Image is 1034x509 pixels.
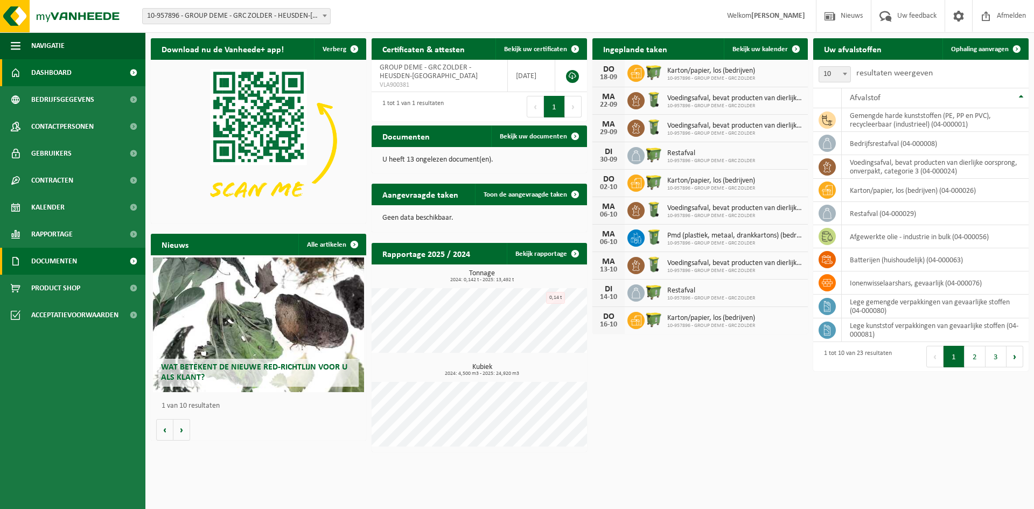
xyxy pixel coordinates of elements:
[31,113,94,140] span: Contactpersonen
[598,230,619,239] div: MA
[926,346,944,367] button: Previous
[500,133,567,140] span: Bekijk uw documenten
[598,156,619,164] div: 30-09
[380,81,499,89] span: VLA900381
[598,120,619,129] div: MA
[31,221,73,248] span: Rapportage
[598,266,619,274] div: 13-10
[598,148,619,156] div: DI
[491,125,586,147] a: Bekijk uw documenten
[380,64,478,80] span: GROUP DEME - GRC ZOLDER - HEUSDEN-[GEOGRAPHIC_DATA]
[298,234,365,255] a: Alle artikelen
[1007,346,1023,367] button: Next
[819,345,892,368] div: 1 tot 10 van 23 resultaten
[667,204,802,213] span: Voedingsafval, bevat producten van dierlijke oorsprong, onverpakt, categorie 3
[842,155,1029,179] td: voedingsafval, bevat producten van dierlijke oorsprong, onverpakt, categorie 3 (04-000024)
[372,38,476,59] h2: Certificaten & attesten
[598,203,619,211] div: MA
[842,108,1029,132] td: gemengde harde kunststoffen (PE, PP en PVC), recycleerbaar (industrieel) (04-000001)
[377,277,587,283] span: 2024: 0,142 t - 2025: 13,492 t
[507,243,586,264] a: Bekijk rapportage
[667,259,802,268] span: Voedingsafval, bevat producten van dierlijke oorsprong, onverpakt, categorie 3
[598,184,619,191] div: 02-10
[598,312,619,321] div: DO
[986,346,1007,367] button: 3
[31,302,118,329] span: Acceptatievoorwaarden
[842,179,1029,202] td: karton/papier, los (bedrijven) (04-000026)
[645,310,663,329] img: WB-1100-HPE-GN-50
[31,248,77,275] span: Documenten
[382,156,576,164] p: U heeft 13 ongelezen document(en).
[813,38,892,59] h2: Uw afvalstoffen
[842,132,1029,155] td: bedrijfsrestafval (04-000008)
[377,364,587,376] h3: Kubiek
[508,60,555,92] td: [DATE]
[819,67,850,82] span: 10
[645,145,663,164] img: WB-1100-HPE-GN-50
[819,66,851,82] span: 10
[31,32,65,59] span: Navigatie
[31,59,72,86] span: Dashboard
[667,94,802,103] span: Voedingsafval, bevat producten van dierlijke oorsprong, onverpakt, categorie 3
[667,295,755,302] span: 10-957896 - GROUP DEME - GRC ZOLDER
[667,185,755,192] span: 10-957896 - GROUP DEME - GRC ZOLDER
[382,214,576,222] p: Geen data beschikbaar.
[31,140,72,167] span: Gebruikers
[546,292,565,304] div: 0,14 t
[31,194,65,221] span: Kalender
[724,38,807,60] a: Bekijk uw kalender
[162,402,361,410] p: 1 van 10 resultaten
[842,318,1029,342] td: lege kunststof verpakkingen van gevaarlijke stoffen (04-000081)
[667,103,802,109] span: 10-957896 - GROUP DEME - GRC ZOLDER
[842,271,1029,295] td: ionenwisselaarshars, gevaarlijk (04-000076)
[598,101,619,109] div: 22-09
[856,69,933,78] label: resultaten weergeven
[372,125,441,147] h2: Documenten
[667,67,755,75] span: Karton/papier, los (bedrijven)
[495,38,586,60] a: Bekijk uw certificaten
[323,46,346,53] span: Verberg
[598,239,619,246] div: 06-10
[484,191,567,198] span: Toon de aangevraagde taken
[667,268,802,274] span: 10-957896 - GROUP DEME - GRC ZOLDER
[598,175,619,184] div: DO
[372,184,469,205] h2: Aangevraagde taken
[377,371,587,376] span: 2024: 4,500 m3 - 2025: 24,920 m3
[598,257,619,266] div: MA
[667,158,755,164] span: 10-957896 - GROUP DEME - GRC ZOLDER
[142,8,331,24] span: 10-957896 - GROUP DEME - GRC ZOLDER - HEUSDEN-ZOLDER
[944,346,965,367] button: 1
[667,122,802,130] span: Voedingsafval, bevat producten van dierlijke oorsprong, onverpakt, categorie 3
[151,60,366,221] img: Download de VHEPlus App
[598,129,619,136] div: 29-09
[645,118,663,136] img: WB-0140-HPE-GN-50
[156,419,173,441] button: Vorige
[161,363,347,382] span: Wat betekent de nieuwe RED-richtlijn voor u als klant?
[667,75,755,82] span: 10-957896 - GROUP DEME - GRC ZOLDER
[377,95,444,118] div: 1 tot 1 van 1 resultaten
[645,255,663,274] img: WB-0140-HPE-GN-50
[173,419,190,441] button: Volgende
[645,228,663,246] img: WB-0240-HPE-GN-50
[598,74,619,81] div: 18-09
[842,202,1029,225] td: restafval (04-000029)
[372,243,481,264] h2: Rapportage 2025 / 2024
[504,46,567,53] span: Bekijk uw certificaten
[153,257,364,392] a: Wat betekent de nieuwe RED-richtlijn voor u als klant?
[942,38,1028,60] a: Ophaling aanvragen
[667,130,802,137] span: 10-957896 - GROUP DEME - GRC ZOLDER
[377,270,587,283] h3: Tonnage
[31,167,73,194] span: Contracten
[645,173,663,191] img: WB-1100-HPE-GN-50
[732,46,788,53] span: Bekijk uw kalender
[667,240,802,247] span: 10-957896 - GROUP DEME - GRC ZOLDER
[667,323,755,329] span: 10-957896 - GROUP DEME - GRC ZOLDER
[842,295,1029,318] td: lege gemengde verpakkingen van gevaarlijke stoffen (04-000080)
[667,177,755,185] span: Karton/papier, los (bedrijven)
[151,234,199,255] h2: Nieuws
[598,285,619,294] div: DI
[645,283,663,301] img: WB-1100-HPE-GN-50
[842,225,1029,248] td: afgewerkte olie - industrie in bulk (04-000056)
[842,248,1029,271] td: batterijen (huishoudelijk) (04-000063)
[751,12,805,20] strong: [PERSON_NAME]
